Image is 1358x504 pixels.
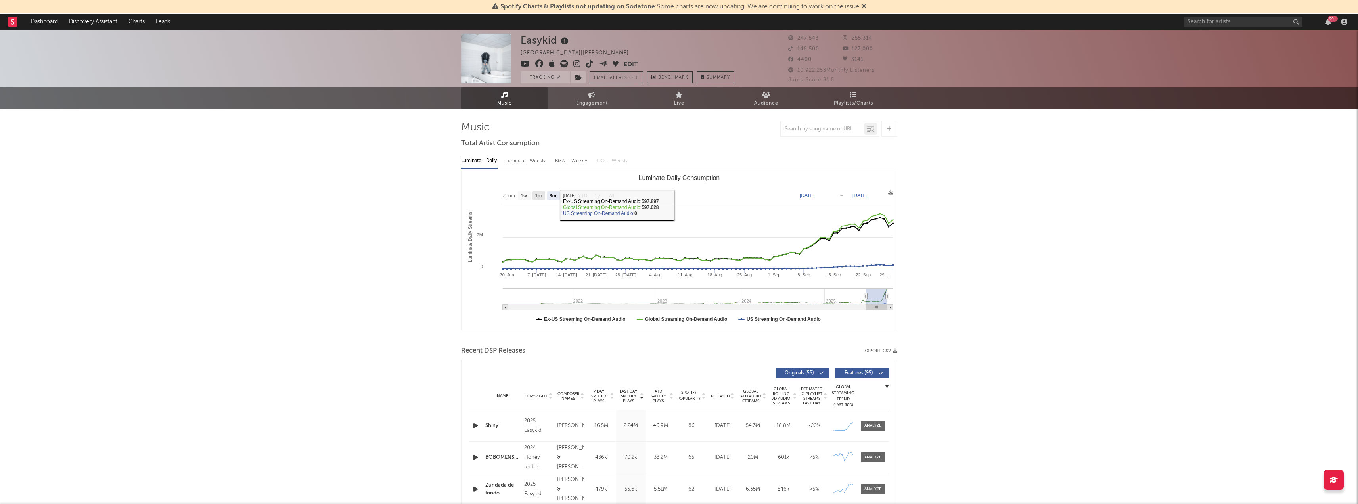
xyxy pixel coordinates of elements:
[788,68,875,73] span: 10.922.253 Monthly Listeners
[461,87,548,109] a: Music
[557,475,584,504] div: [PERSON_NAME] & [PERSON_NAME]
[500,272,514,277] text: 30. Jun
[636,87,723,109] a: Live
[770,422,797,430] div: 18.8M
[588,389,609,403] span: 7 Day Spotify Plays
[615,272,636,277] text: 28. [DATE]
[500,4,859,10] span: : Some charts are now updating. We are continuing to work on the issue
[590,71,643,83] button: Email AlertsOff
[521,193,527,199] text: 1w
[503,193,515,199] text: Zoom
[594,193,600,199] text: 1y
[555,154,589,168] div: BMAT - Weekly
[862,4,866,10] span: Dismiss
[500,4,655,10] span: Spotify Charts & Playlists not updating on Sodatone
[618,389,639,403] span: Last Day Spotify Plays
[776,368,829,378] button: Originals(55)
[856,272,871,277] text: 22. Sep
[521,34,571,47] div: Easykid
[797,272,810,277] text: 8. Sep
[588,422,614,430] div: 16.5M
[754,99,778,108] span: Audience
[723,87,810,109] a: Audience
[697,71,734,83] button: Summary
[843,46,873,52] span: 127.000
[711,394,730,399] span: Released
[658,73,688,82] span: Benchmark
[707,272,722,277] text: 18. Aug
[548,87,636,109] a: Engagement
[564,193,571,199] text: 6m
[578,193,587,199] text: YTD
[770,387,792,406] span: Global Rolling 7D Audio Streams
[645,316,727,322] text: Global Streaming On-Demand Audio
[1184,17,1302,27] input: Search for artists
[485,454,520,462] a: BOBOMENSOTONTO
[678,485,705,493] div: 62
[843,36,872,41] span: 255.314
[648,389,669,403] span: ATD Spotify Plays
[524,443,553,472] div: 2024 Honey. under exclusive license to Worldwide Records
[810,87,897,109] a: Playlists/Charts
[740,422,766,430] div: 54.3M
[647,71,693,83] a: Benchmark
[461,154,498,168] div: Luminate - Daily
[788,57,812,62] span: 4400
[709,454,736,462] div: [DATE]
[677,390,701,402] span: Spotify Popularity
[879,272,891,277] text: 29. …
[549,193,556,199] text: 3m
[609,193,614,199] text: All
[788,36,819,41] span: 247.543
[485,481,520,497] div: Zundada de fondo
[557,391,580,401] span: Composer Names
[740,485,766,493] div: 6.35M
[801,454,827,462] div: <5%
[648,454,674,462] div: 33.2M
[770,454,797,462] div: 601k
[461,346,525,356] span: Recent DSP Releases
[480,264,483,269] text: 0
[624,60,638,70] button: Edit
[521,48,638,58] div: [GEOGRAPHIC_DATA] | [PERSON_NAME]
[835,368,889,378] button: Features(95)
[588,454,614,462] div: 436k
[557,443,584,472] div: [PERSON_NAME] & [PERSON_NAME] De [PERSON_NAME]
[801,387,823,406] span: Estimated % Playlist Streams Last Day
[678,272,692,277] text: 11. Aug
[527,272,546,277] text: 7. [DATE]
[618,485,644,493] div: 55.6k
[521,71,570,83] button: Tracking
[747,316,821,322] text: US Streaming On-Demand Audio
[123,14,150,30] a: Charts
[649,272,661,277] text: 4. Aug
[485,422,520,430] a: Shiny
[525,394,548,399] span: Copyright
[535,193,542,199] text: 1m
[1325,19,1331,25] button: 99+
[801,485,827,493] div: <5%
[709,485,736,493] div: [DATE]
[841,371,877,376] span: Features ( 95 )
[707,75,730,80] span: Summary
[826,272,841,277] text: 15. Sep
[852,193,868,198] text: [DATE]
[629,76,639,80] em: Off
[740,454,766,462] div: 20M
[477,232,483,237] text: 2M
[555,272,577,277] text: 14. [DATE]
[544,316,626,322] text: Ex-US Streaming On-Demand Audio
[648,422,674,430] div: 46.9M
[506,154,547,168] div: Luminate - Weekly
[674,99,684,108] span: Live
[678,422,705,430] div: 86
[524,480,553,499] div: 2025 Easykid
[618,422,644,430] div: 2.24M
[864,349,897,353] button: Export CSV
[588,485,614,493] div: 479k
[831,384,855,408] div: Global Streaming Trend (Last 60D)
[585,272,606,277] text: 21. [DATE]
[781,371,818,376] span: Originals ( 55 )
[709,422,736,430] div: [DATE]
